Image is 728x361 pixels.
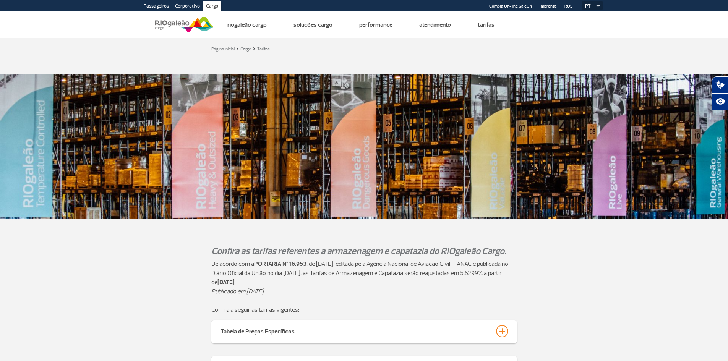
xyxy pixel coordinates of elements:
[172,1,203,13] a: Corporativo
[141,1,172,13] a: Passageiros
[293,21,332,29] a: Soluções Cargo
[221,325,508,338] button: Tabela de Preços Específicos
[712,76,728,93] button: Abrir tradutor de língua de sinais.
[478,21,495,29] a: Tarifas
[489,4,532,9] a: Compra On-line GaleOn
[203,1,221,13] a: Cargo
[236,44,239,53] a: >
[253,44,256,53] a: >
[211,288,265,295] em: Publicado em [DATE].
[712,93,728,110] button: Abrir recursos assistivos.
[254,260,306,268] strong: PORTARIA Nº 16.953
[217,278,235,286] strong: [DATE]
[211,305,517,314] p: Confira a seguir as tarifas vigentes:
[227,21,267,29] a: Riogaleão Cargo
[419,21,451,29] a: Atendimento
[540,4,557,9] a: Imprensa
[211,46,235,52] a: Página inicial
[712,76,728,110] div: Plugin de acessibilidade da Hand Talk.
[257,46,270,52] a: Tarifas
[564,4,573,9] a: RQS
[359,21,392,29] a: Performance
[221,325,295,336] div: Tabela de Preços Específicos
[211,244,517,257] p: Confira as tarifas referentes a armazenagem e capatazia do RIOgaleão Cargo.
[240,46,251,52] a: Cargo
[211,259,517,287] p: De acordo com a , de [DATE], editada pela Agência Nacional de Aviação Civil – ANAC e publicada no...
